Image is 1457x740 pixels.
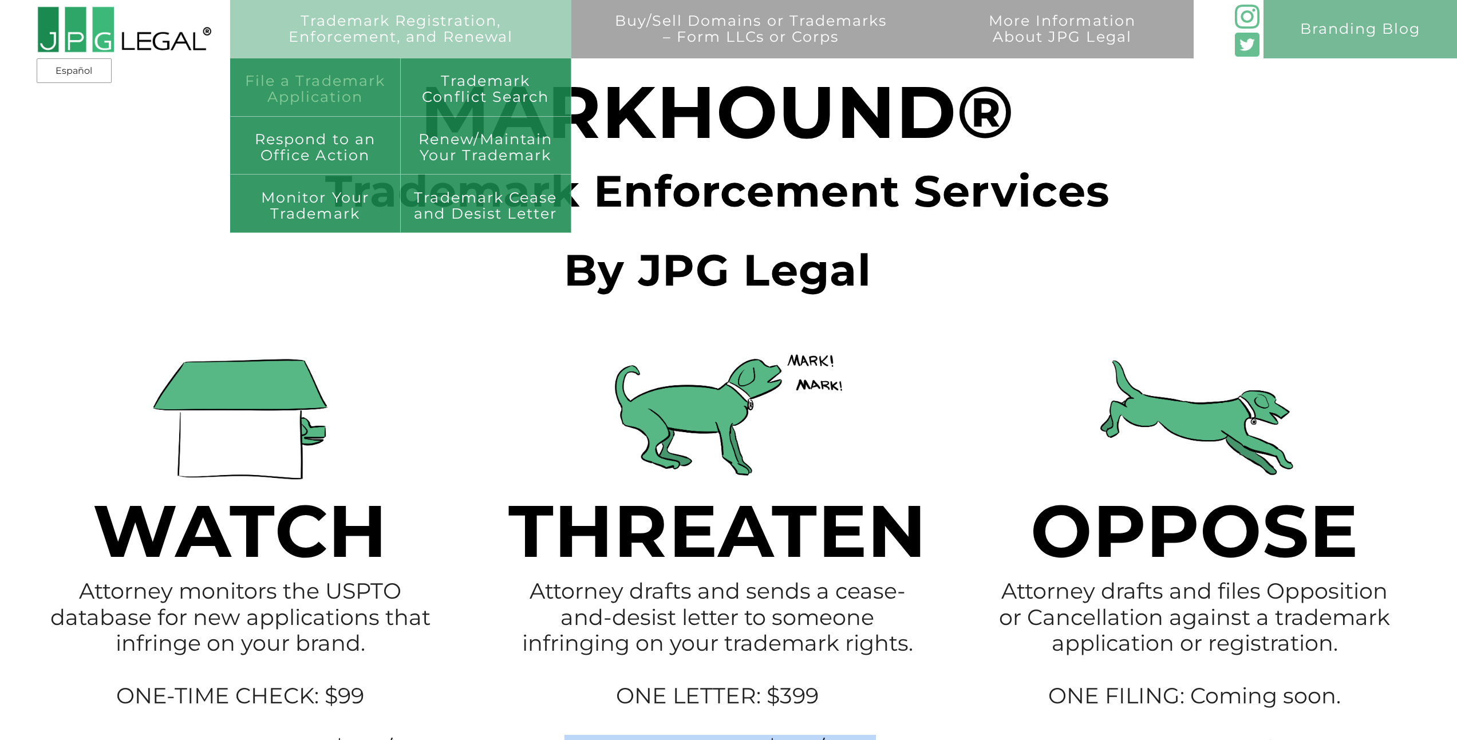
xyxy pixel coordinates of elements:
[230,175,401,233] a: Monitor Your Trademark
[571,13,931,71] a: Buy/Sell Domains or Trademarks– Form LLCs or Corps
[945,13,1179,71] a: More InformationAbout JPG Legal
[954,521,1435,549] h1: OPPOSE
[1235,33,1259,57] img: Twitter_Social_Icon_Rounded_Square_Color-mid-green3-90.png
[401,175,571,233] a: Trademark Cease and Desist Letter
[1235,5,1259,29] img: glyph-logo_May2016-green3-90.png
[401,117,571,175] a: Renew/Maintain Your Trademark
[481,521,954,549] h1: THREATEN
[230,117,401,175] a: Respond to an Office Action
[245,13,557,71] a: Trademark Registration,Enforcement, and Renewal
[230,58,401,117] a: File a Trademark Application
[40,61,108,81] a: Español
[401,58,571,117] a: Trademark Conflict Search
[37,6,211,53] img: 2016-logo-black-letters-3-r.png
